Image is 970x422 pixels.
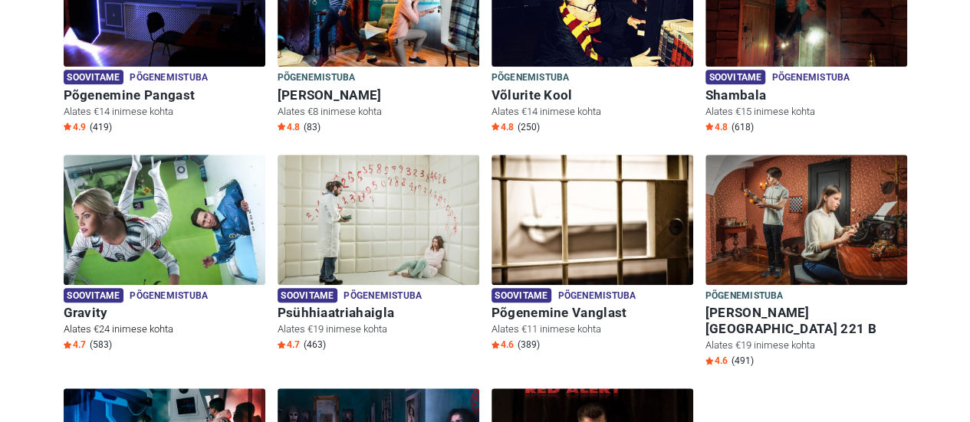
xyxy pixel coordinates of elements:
[64,155,265,355] a: Gravity Soovitame Põgenemistuba Gravity Alates €24 inimese kohta Star4.7 (583)
[64,322,265,336] p: Alates €24 inimese kohta
[278,155,479,355] a: Psühhiaatriahaigla Soovitame Põgenemistuba Psühhiaatriahaigla Alates €19 inimese kohta Star4.7 (463)
[705,105,907,119] p: Alates €15 inimese kohta
[492,339,514,351] span: 4.6
[130,70,208,87] span: Põgenemistuba
[492,123,499,130] img: Star
[64,155,265,285] img: Gravity
[492,288,552,303] span: Soovitame
[278,105,479,119] p: Alates €8 inimese kohta
[492,105,693,119] p: Alates €14 inimese kohta
[304,121,321,133] span: (83)
[518,339,540,351] span: (389)
[492,341,499,348] img: Star
[90,339,112,351] span: (583)
[64,305,265,321] h6: Gravity
[90,121,112,133] span: (419)
[705,87,907,103] h6: Shambala
[492,155,693,285] img: Põgenemine Vanglast
[732,121,754,133] span: (618)
[732,355,754,367] span: (491)
[278,155,479,285] img: Psühhiaatriahaigla
[64,123,71,130] img: Star
[130,288,208,305] span: Põgenemistuba
[705,123,713,130] img: Star
[705,355,728,367] span: 4.6
[64,341,71,348] img: Star
[344,288,422,305] span: Põgenemistuba
[304,339,326,351] span: (463)
[492,121,514,133] span: 4.8
[64,288,124,303] span: Soovitame
[278,341,285,348] img: Star
[705,155,907,371] a: Baker Street 221 B Põgenemistuba [PERSON_NAME][GEOGRAPHIC_DATA] 221 B Alates €19 inimese kohta St...
[492,70,570,87] span: Põgenemistuba
[492,87,693,103] h6: Võlurite Kool
[492,305,693,321] h6: Põgenemine Vanglast
[705,288,784,305] span: Põgenemistuba
[64,105,265,119] p: Alates €14 inimese kohta
[278,87,479,103] h6: [PERSON_NAME]
[705,339,907,352] p: Alates €19 inimese kohta
[278,305,479,321] h6: Psühhiaatriahaigla
[278,123,285,130] img: Star
[705,121,728,133] span: 4.8
[64,121,86,133] span: 4.9
[557,288,636,305] span: Põgenemistuba
[278,70,356,87] span: Põgenemistuba
[278,339,300,351] span: 4.7
[278,288,338,303] span: Soovitame
[64,87,265,103] h6: Põgenemine Pangast
[278,322,479,336] p: Alates €19 inimese kohta
[705,357,713,365] img: Star
[492,155,693,355] a: Põgenemine Vanglast Soovitame Põgenemistuba Põgenemine Vanglast Alates €11 inimese kohta Star4.6 ...
[64,339,86,351] span: 4.7
[518,121,540,133] span: (250)
[705,70,766,84] span: Soovitame
[705,305,907,337] h6: [PERSON_NAME][GEOGRAPHIC_DATA] 221 B
[705,155,907,285] img: Baker Street 221 B
[64,70,124,84] span: Soovitame
[771,70,850,87] span: Põgenemistuba
[278,121,300,133] span: 4.8
[492,322,693,336] p: Alates €11 inimese kohta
